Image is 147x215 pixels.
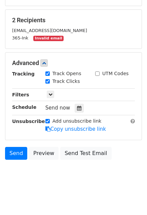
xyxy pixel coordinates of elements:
[45,105,70,111] span: Send now
[12,35,28,40] small: 365-Ink
[52,118,102,125] label: Add unsubscribe link
[29,147,59,160] a: Preview
[45,126,106,132] a: Copy unsubscribe link
[60,147,111,160] a: Send Test Email
[52,78,80,85] label: Track Clicks
[113,183,147,215] iframe: Chat Widget
[12,92,29,97] strong: Filters
[12,104,36,110] strong: Schedule
[12,28,87,33] small: [EMAIL_ADDRESS][DOMAIN_NAME]
[5,147,27,160] a: Send
[102,70,128,77] label: UTM Codes
[52,70,81,77] label: Track Opens
[12,17,135,24] h5: 2 Recipients
[33,36,64,41] small: Invalid email
[12,71,35,76] strong: Tracking
[12,119,45,124] strong: Unsubscribe
[12,59,135,67] h5: Advanced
